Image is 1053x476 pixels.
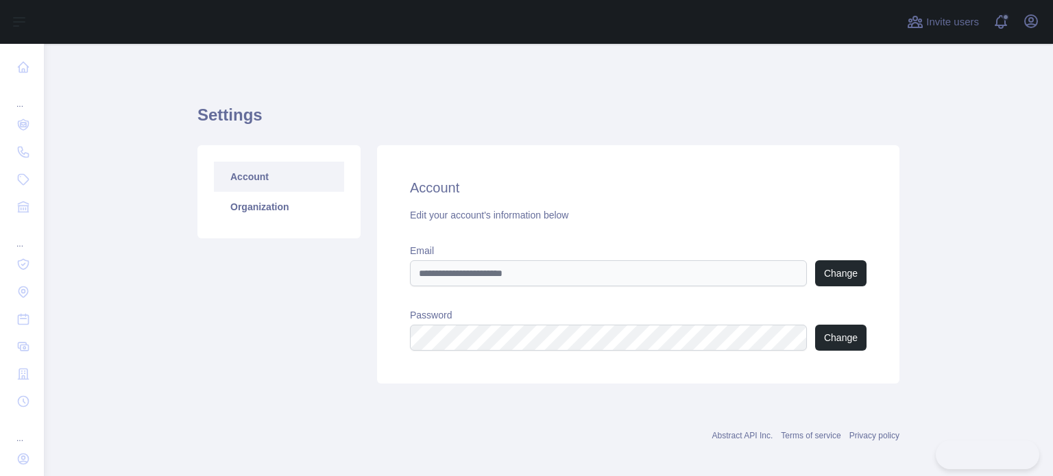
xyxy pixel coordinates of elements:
[11,222,33,249] div: ...
[712,431,773,440] a: Abstract API Inc.
[410,208,867,222] div: Edit your account's information below
[410,308,867,322] label: Password
[849,431,899,440] a: Privacy policy
[11,82,33,110] div: ...
[214,192,344,222] a: Organization
[410,244,867,258] label: Email
[197,104,899,137] h1: Settings
[936,440,1039,469] iframe: Toggle Customer Support
[926,14,979,30] span: Invite users
[410,178,867,197] h2: Account
[11,416,33,444] div: ...
[904,11,982,33] button: Invite users
[815,325,867,351] button: Change
[815,260,867,286] button: Change
[781,431,840,440] a: Terms of service
[214,162,344,192] a: Account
